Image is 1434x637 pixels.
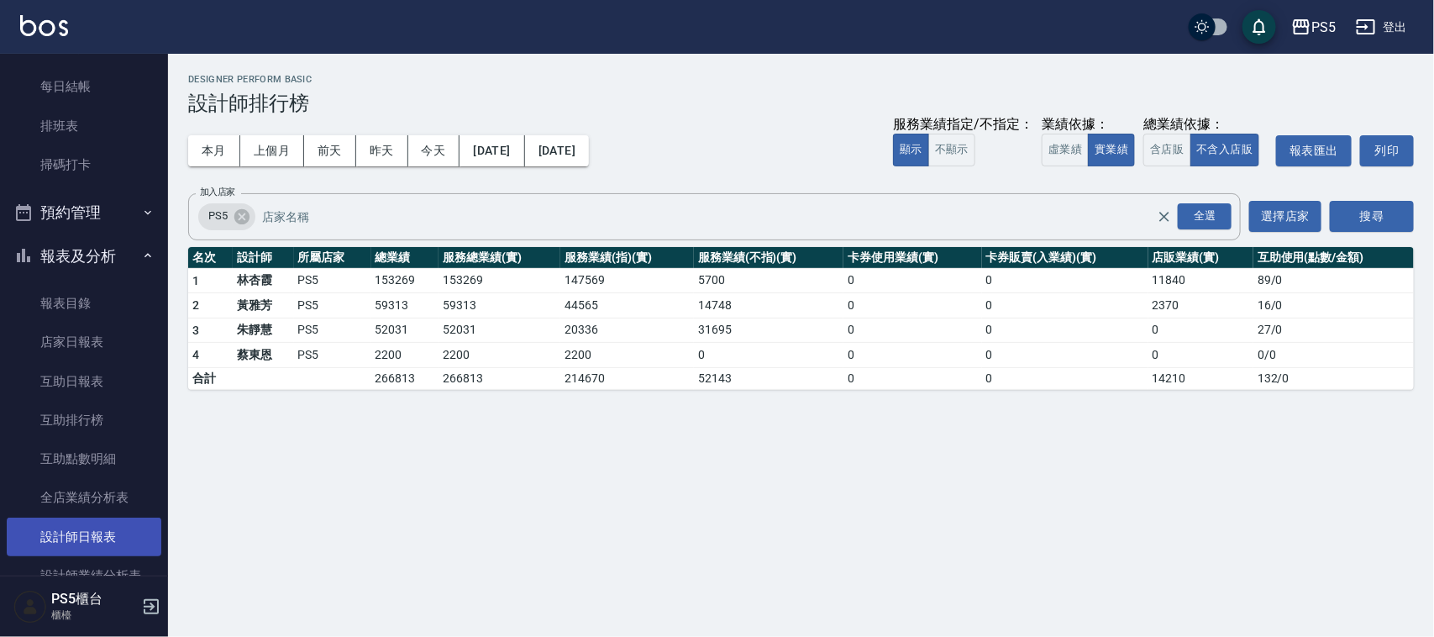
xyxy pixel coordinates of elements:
[1249,201,1321,232] button: 選擇店家
[439,318,560,343] td: 52031
[982,367,1148,389] td: 0
[192,298,199,312] span: 2
[1311,17,1336,38] div: PS5
[198,203,255,230] div: PS5
[843,247,981,269] th: 卡券使用業績(實)
[1148,293,1253,318] td: 2370
[843,268,981,293] td: 0
[1253,247,1414,269] th: 互助使用(點數/金額)
[7,145,161,184] a: 掃碼打卡
[439,268,560,293] td: 153269
[694,293,843,318] td: 14748
[1253,367,1414,389] td: 132 / 0
[982,268,1148,293] td: 0
[294,343,371,368] td: PS5
[1148,343,1253,368] td: 0
[294,318,371,343] td: PS5
[893,134,929,166] button: 顯示
[356,135,408,166] button: 昨天
[1178,203,1232,229] div: 全選
[188,92,1414,115] h3: 設計師排行榜
[928,134,975,166] button: 不顯示
[233,293,294,318] td: 黃雅芳
[233,318,294,343] td: 朱靜慧
[1276,135,1352,166] button: 報表匯出
[1253,318,1414,343] td: 27 / 0
[304,135,356,166] button: 前天
[982,343,1148,368] td: 0
[1088,134,1135,166] button: 實業績
[294,268,371,293] td: PS5
[982,247,1148,269] th: 卡券販賣(入業績)(實)
[694,343,843,368] td: 0
[7,401,161,440] a: 互助排行榜
[188,74,1414,85] h2: Designer Perform Basic
[371,318,439,343] td: 52031
[982,293,1148,318] td: 0
[843,293,981,318] td: 0
[694,268,843,293] td: 5700
[13,590,47,624] img: Person
[1253,343,1414,368] td: 0 / 0
[460,135,524,166] button: [DATE]
[7,284,161,323] a: 報表目錄
[258,202,1187,231] input: 店家名稱
[188,247,233,269] th: 名次
[982,318,1148,343] td: 0
[1148,318,1253,343] td: 0
[439,343,560,368] td: 2200
[694,367,843,389] td: 52143
[371,367,439,389] td: 266813
[1330,201,1414,232] button: 搜尋
[560,268,694,293] td: 147569
[51,608,137,623] p: 櫃檯
[7,67,161,106] a: 每日結帳
[188,247,1414,390] table: a dense table
[560,343,694,368] td: 2200
[1042,116,1135,134] div: 業績依據：
[7,323,161,361] a: 店家日報表
[694,318,843,343] td: 31695
[233,247,294,269] th: 設計師
[1190,134,1260,166] button: 不含入店販
[200,186,235,198] label: 加入店家
[1042,134,1089,166] button: 虛業績
[51,591,137,608] h5: PS5櫃台
[188,135,240,166] button: 本月
[1253,293,1414,318] td: 16 / 0
[7,478,161,517] a: 全店業績分析表
[893,116,1033,134] div: 服務業績指定/不指定：
[240,135,304,166] button: 上個月
[1360,135,1414,166] button: 列印
[188,367,233,389] td: 合計
[192,348,199,361] span: 4
[7,440,161,478] a: 互助點數明細
[192,324,199,337] span: 3
[525,135,589,166] button: [DATE]
[233,343,294,368] td: 蔡東恩
[371,247,439,269] th: 總業績
[1253,268,1414,293] td: 89 / 0
[371,293,439,318] td: 59313
[20,15,68,36] img: Logo
[294,247,371,269] th: 所屬店家
[439,247,560,269] th: 服務總業績(實)
[1148,247,1253,269] th: 店販業績(實)
[560,367,694,389] td: 214670
[233,268,294,293] td: 林杏霞
[560,247,694,269] th: 服務業績(指)(實)
[843,318,981,343] td: 0
[1284,10,1342,45] button: PS5
[7,107,161,145] a: 排班表
[843,367,981,389] td: 0
[1143,116,1268,134] div: 總業績依據：
[198,208,238,224] span: PS5
[560,293,694,318] td: 44565
[843,343,981,368] td: 0
[1153,205,1176,229] button: Clear
[7,362,161,401] a: 互助日報表
[7,556,161,595] a: 設計師業績分析表
[439,293,560,318] td: 59313
[7,191,161,234] button: 預約管理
